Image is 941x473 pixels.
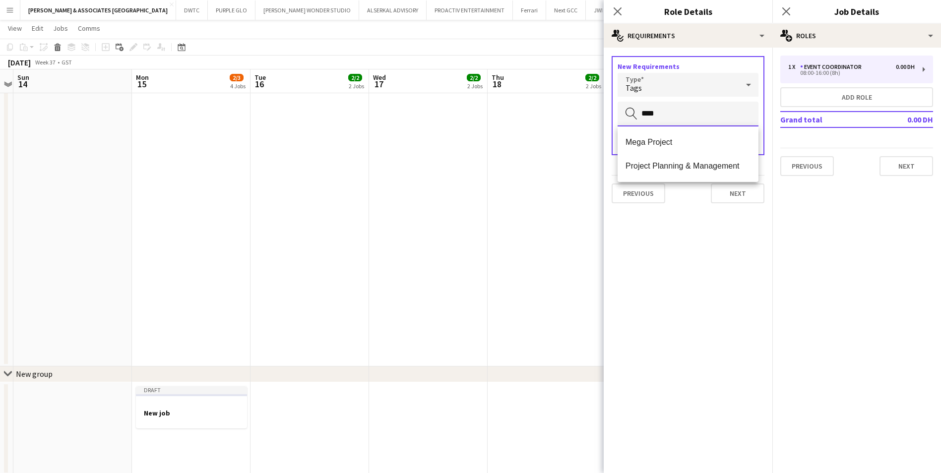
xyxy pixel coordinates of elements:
[134,78,149,90] span: 15
[800,63,866,70] div: Event Coordinator
[230,74,244,81] span: 2/3
[359,0,427,20] button: ALSERKAL ADVISORY
[32,24,43,33] span: Edit
[612,183,665,203] button: Previous
[62,59,72,66] div: GST
[546,0,586,20] button: Next GCC
[618,62,758,71] h3: New Requirements
[604,5,772,18] h3: Role Details
[711,183,764,203] button: Next
[33,59,58,66] span: Week 37
[78,24,100,33] span: Comms
[136,386,247,394] div: Draft
[586,82,601,90] div: 2 Jobs
[780,112,875,127] td: Grand total
[780,87,933,107] button: Add role
[17,73,29,82] span: Sun
[208,0,255,20] button: PURPLE GLO
[255,0,359,20] button: [PERSON_NAME] WONDER STUDIO
[74,22,104,35] a: Comms
[136,386,247,428] app-job-card: DraftNew job
[585,74,599,81] span: 2/2
[16,369,53,379] div: New group
[875,112,933,127] td: 0.00 DH
[16,78,29,90] span: 14
[788,63,800,70] div: 1 x
[604,24,772,48] div: Requirements
[136,409,247,417] h3: New job
[8,24,22,33] span: View
[896,63,915,70] div: 0.00 DH
[372,78,386,90] span: 17
[513,0,546,20] button: Ferrari
[253,78,266,90] span: 16
[780,156,834,176] button: Previous
[348,74,362,81] span: 2/2
[4,22,26,35] a: View
[49,22,72,35] a: Jobs
[20,0,176,20] button: [PERSON_NAME] & ASSOCIATES [GEOGRAPHIC_DATA]
[176,0,208,20] button: DWTC
[879,156,933,176] button: Next
[53,24,68,33] span: Jobs
[467,74,481,81] span: 2/2
[490,78,504,90] span: 18
[492,73,504,82] span: Thu
[373,73,386,82] span: Wed
[586,0,633,20] button: JWI GLOBAL
[626,137,751,147] span: Mega Project
[772,24,941,48] div: Roles
[626,83,642,93] span: Tags
[788,70,915,75] div: 08:00-16:00 (8h)
[136,73,149,82] span: Mon
[230,82,246,90] div: 4 Jobs
[28,22,47,35] a: Edit
[427,0,513,20] button: PROACTIV ENTERTAINMENT
[626,161,751,171] span: Project Planning & Management
[349,82,364,90] div: 2 Jobs
[8,58,31,67] div: [DATE]
[254,73,266,82] span: Tue
[772,5,941,18] h3: Job Details
[467,82,483,90] div: 2 Jobs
